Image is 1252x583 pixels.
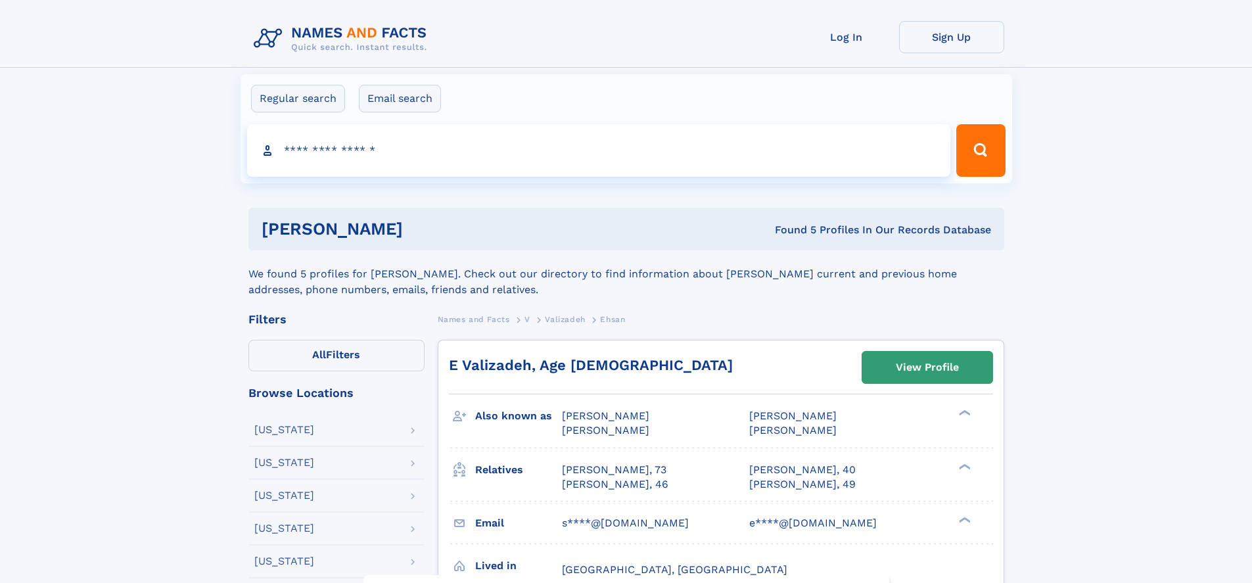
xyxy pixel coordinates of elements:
[248,387,425,399] div: Browse Locations
[589,223,991,237] div: Found 5 Profiles In Our Records Database
[254,556,314,567] div: [US_STATE]
[524,315,530,324] span: V
[475,555,562,577] h3: Lived in
[562,463,666,477] a: [PERSON_NAME], 73
[248,340,425,371] label: Filters
[562,477,668,492] a: [PERSON_NAME], 46
[562,409,649,422] span: [PERSON_NAME]
[254,523,314,534] div: [US_STATE]
[749,463,856,477] a: [PERSON_NAME], 40
[475,459,562,481] h3: Relatives
[254,425,314,435] div: [US_STATE]
[247,124,951,177] input: search input
[545,315,585,324] span: Valizadeh
[896,352,959,383] div: View Profile
[449,357,733,373] a: E Valizadeh, Age [DEMOGRAPHIC_DATA]
[248,21,438,57] img: Logo Names and Facts
[438,311,510,327] a: Names and Facts
[562,424,649,436] span: [PERSON_NAME]
[248,314,425,325] div: Filters
[254,457,314,468] div: [US_STATE]
[562,563,787,576] span: [GEOGRAPHIC_DATA], [GEOGRAPHIC_DATA]
[475,512,562,534] h3: Email
[749,424,837,436] span: [PERSON_NAME]
[475,405,562,427] h3: Also known as
[248,250,1004,298] div: We found 5 profiles for [PERSON_NAME]. Check out our directory to find information about [PERSON_...
[262,221,589,237] h1: [PERSON_NAME]
[254,490,314,501] div: [US_STATE]
[794,21,899,53] a: Log In
[600,315,625,324] span: Ehsan
[956,124,1005,177] button: Search Button
[524,311,530,327] a: V
[862,352,992,383] a: View Profile
[899,21,1004,53] a: Sign Up
[545,311,585,327] a: Valizadeh
[312,348,326,361] span: All
[956,515,971,524] div: ❯
[749,409,837,422] span: [PERSON_NAME]
[251,85,345,112] label: Regular search
[749,477,856,492] a: [PERSON_NAME], 49
[956,409,971,417] div: ❯
[956,462,971,471] div: ❯
[359,85,441,112] label: Email search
